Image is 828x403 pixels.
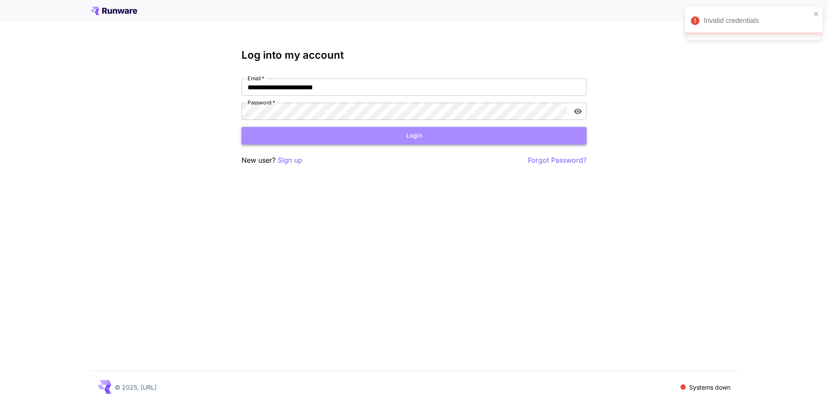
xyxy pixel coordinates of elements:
button: Login [241,127,586,145]
div: Invalid credentials [704,16,811,26]
button: toggle password visibility [570,104,586,119]
button: Forgot Password? [528,155,586,166]
label: Email [248,75,264,82]
p: © 2025, [URL] [115,383,157,392]
button: close [813,10,819,17]
label: Password [248,99,275,106]
button: Sign up [278,155,302,166]
p: Systems down [689,383,731,392]
p: New user? [241,155,302,166]
h3: Log into my account [241,49,586,61]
